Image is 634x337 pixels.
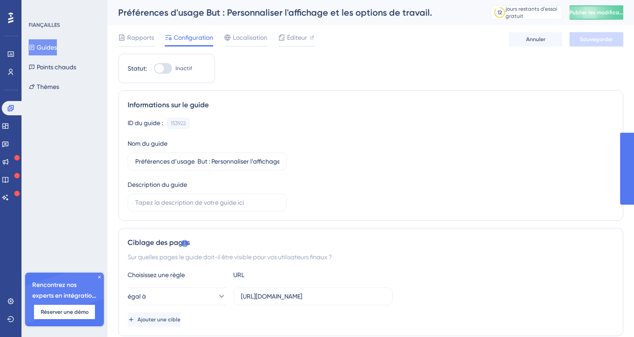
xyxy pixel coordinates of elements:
[176,65,192,72] font: Inactif
[37,63,76,71] font: Points chauds
[128,271,185,278] font: Choisissez une règle
[287,34,307,41] font: Éditeur
[509,32,562,46] button: Annuler
[118,7,432,18] font: Préférences d'usage But : Personnaliser l'affichage et les options de travail.
[128,293,146,300] font: égal à
[171,120,186,126] font: 153922
[135,198,279,207] input: Tapez la description de votre guide ici
[233,271,244,278] font: URL
[128,181,187,188] font: Description du guide
[505,6,557,19] font: jours restants d'essai gratuit
[128,65,147,72] font: Statut:
[128,101,209,109] font: Informations sur le guide
[29,22,60,28] font: FIANÇAILLES
[29,39,57,55] button: Guides
[34,305,95,319] button: Réserver une démo
[580,36,613,42] font: Sauvegarder
[37,44,57,51] font: Guides
[128,238,190,247] font: Ciblage des pages
[137,316,180,323] font: Ajouter une cible
[596,302,623,329] iframe: Lanceur d'assistant d'IA UserGuiding
[128,140,167,147] font: Nom du guide
[128,312,180,327] button: Ajouter une cible
[127,34,154,41] font: Rapports
[174,34,213,41] font: Configuration
[570,32,623,46] button: Sauvegarder
[128,119,163,126] font: ID du guide :
[241,291,385,301] input: votresiteweb.com/chemin
[570,5,623,20] button: Publier les modifications
[135,156,279,166] input: Tapez le nom de votre guide ici
[570,9,632,16] font: Publier les modifications
[29,79,59,95] button: Thèmes
[128,253,332,261] font: Sur quelles pages le guide doit-il être visible pour vos utilisateurs finaux ?
[526,36,545,42] font: Annuler
[128,287,226,305] button: égal à
[497,9,502,16] font: 12
[37,83,59,90] font: Thèmes
[32,281,96,310] font: Rencontrez nos experts en intégration 🎧
[41,309,89,315] font: Réserver une démo
[233,34,267,41] font: Localisation
[29,59,76,75] button: Points chauds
